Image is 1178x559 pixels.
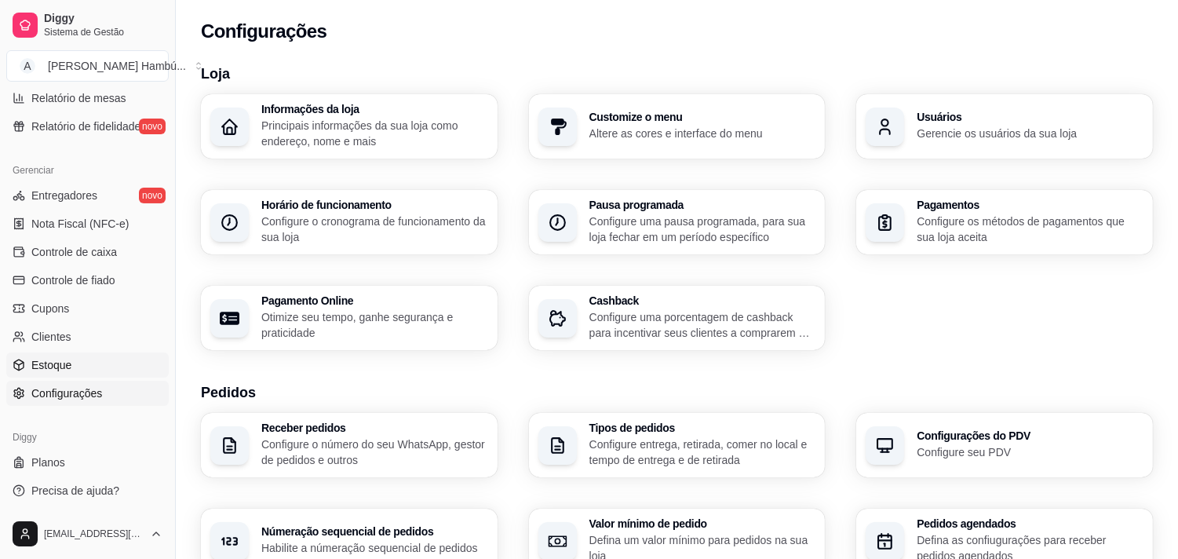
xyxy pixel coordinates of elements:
h3: Receber pedidos [261,422,488,433]
p: Configure entrega, retirada, comer no local e tempo de entrega e de retirada [589,437,816,468]
a: Controle de caixa [6,239,169,265]
h3: Usuários [917,111,1143,122]
span: Diggy [44,12,162,26]
h3: Cashback [589,295,816,306]
a: Estoque [6,353,169,378]
span: Sistema de Gestão [44,26,162,38]
a: Configurações [6,381,169,406]
h3: Pedidos [201,382,1153,404]
span: Planos [31,455,65,470]
button: Informações da lojaPrincipais informações da sua loja como endereço, nome e mais [201,94,498,159]
p: Configure uma pausa programada, para sua loja fechar em um período específico [589,214,816,245]
h3: Horário de funcionamento [261,199,488,210]
p: Habilite a númeração sequencial de pedidos [261,540,488,556]
h3: Pedidos agendados [917,518,1143,529]
span: Relatório de mesas [31,90,126,106]
h3: Configurações do PDV [917,430,1143,441]
button: CashbackConfigure uma porcentagem de cashback para incentivar seus clientes a comprarem em sua loja [529,286,826,350]
h3: Pausa programada [589,199,816,210]
a: Planos [6,450,169,475]
span: Cupons [31,301,69,316]
div: Gerenciar [6,158,169,183]
span: [EMAIL_ADDRESS][DOMAIN_NAME] [44,528,144,540]
p: Gerencie os usuários da sua loja [917,126,1143,141]
a: DiggySistema de Gestão [6,6,169,44]
button: PagamentosConfigure os métodos de pagamentos que sua loja aceita [856,190,1153,254]
a: Relatório de fidelidadenovo [6,114,169,139]
h3: Loja [201,63,1153,85]
h3: Pagamento Online [261,295,488,306]
h3: Pagamentos [917,199,1143,210]
div: [PERSON_NAME] Hambú ... [48,58,186,74]
h3: Valor mínimo de pedido [589,518,816,529]
span: Controle de caixa [31,244,117,260]
button: Receber pedidosConfigure o número do seu WhatsApp, gestor de pedidos e outros [201,413,498,477]
button: Horário de funcionamentoConfigure o cronograma de funcionamento da sua loja [201,190,498,254]
h3: Númeração sequencial de pedidos [261,526,488,537]
div: Diggy [6,425,169,450]
span: Configurações [31,385,102,401]
a: Controle de fiado [6,268,169,293]
p: Configure o número do seu WhatsApp, gestor de pedidos e outros [261,437,488,468]
button: Configurações do PDVConfigure seu PDV [856,413,1153,477]
p: Configure o cronograma de funcionamento da sua loja [261,214,488,245]
button: Pagamento OnlineOtimize seu tempo, ganhe segurança e praticidade [201,286,498,350]
span: Precisa de ajuda? [31,483,119,499]
span: Estoque [31,357,71,373]
button: Pausa programadaConfigure uma pausa programada, para sua loja fechar em um período específico [529,190,826,254]
h3: Customize o menu [589,111,816,122]
p: Principais informações da sua loja como endereço, nome e mais [261,118,488,149]
button: UsuáriosGerencie os usuários da sua loja [856,94,1153,159]
span: Entregadores [31,188,97,203]
a: Relatório de mesas [6,86,169,111]
h2: Configurações [201,19,326,44]
p: Otimize seu tempo, ganhe segurança e praticidade [261,309,488,341]
h3: Informações da loja [261,104,488,115]
p: Altere as cores e interface do menu [589,126,816,141]
a: Entregadoresnovo [6,183,169,208]
p: Configure os métodos de pagamentos que sua loja aceita [917,214,1143,245]
button: Customize o menuAltere as cores e interface do menu [529,94,826,159]
a: Clientes [6,324,169,349]
span: Relatório de fidelidade [31,119,140,134]
p: Configure seu PDV [917,444,1143,460]
p: Configure uma porcentagem de cashback para incentivar seus clientes a comprarem em sua loja [589,309,816,341]
span: A [20,58,35,74]
span: Clientes [31,329,71,345]
button: Tipos de pedidosConfigure entrega, retirada, comer no local e tempo de entrega e de retirada [529,413,826,477]
span: Nota Fiscal (NFC-e) [31,216,129,232]
h3: Tipos de pedidos [589,422,816,433]
button: [EMAIL_ADDRESS][DOMAIN_NAME] [6,515,169,553]
a: Cupons [6,296,169,321]
button: Select a team [6,50,169,82]
span: Controle de fiado [31,272,115,288]
a: Nota Fiscal (NFC-e) [6,211,169,236]
a: Precisa de ajuda? [6,478,169,503]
